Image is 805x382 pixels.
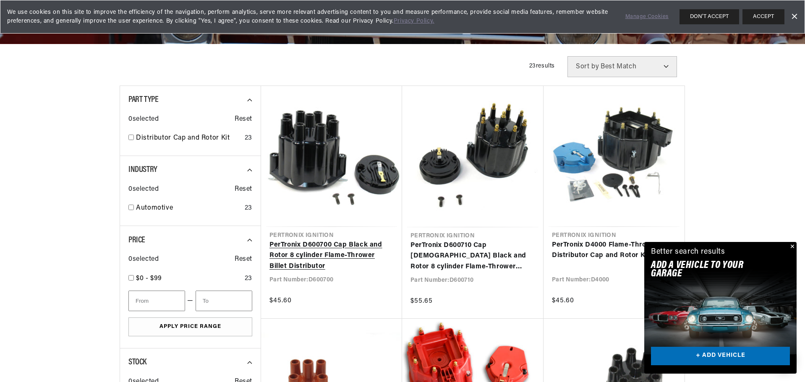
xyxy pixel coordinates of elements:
[136,275,162,282] span: $0 - $99
[552,240,676,261] a: PerTronix D4000 Flame-Thrower HEI Distributor Cap and Rotor Kit Black
[128,358,146,366] span: Stock
[788,10,800,23] a: Dismiss Banner
[245,203,252,214] div: 23
[245,273,252,284] div: 23
[128,291,185,311] input: From
[651,246,725,258] div: Better search results
[269,240,394,272] a: PerTronix D600700 Cap Black and Rotor 8 cylinder Flame-Thrower Billet Distributor
[625,13,669,21] a: Manage Cookies
[196,291,252,311] input: To
[128,317,252,336] button: Apply Price Range
[128,184,159,195] span: 0 selected
[410,240,535,273] a: PerTronix D600710 Cap [DEMOGRAPHIC_DATA] Black and Rotor 8 cylinder Flame-Thrower Billet Distributor
[567,56,677,77] select: Sort by
[235,254,252,265] span: Reset
[742,9,784,24] button: ACCEPT
[680,9,739,24] button: DON'T ACCEPT
[235,184,252,195] span: Reset
[529,63,555,69] span: 23 results
[136,133,241,144] a: Distributor Cap and Rotor Kit
[576,63,599,70] span: Sort by
[7,8,614,26] span: We use cookies on this site to improve the efficiency of the navigation, perform analytics, serve...
[128,96,158,104] span: Part Type
[787,242,797,252] button: Close
[128,236,145,244] span: Price
[128,166,157,174] span: Industry
[187,296,193,307] span: —
[235,114,252,125] span: Reset
[245,133,252,144] div: 23
[651,347,790,366] a: + ADD VEHICLE
[651,261,769,278] h2: Add A VEHICLE to your garage
[394,18,434,24] a: Privacy Policy.
[136,203,241,214] a: Automotive
[128,114,159,125] span: 0 selected
[128,254,159,265] span: 0 selected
